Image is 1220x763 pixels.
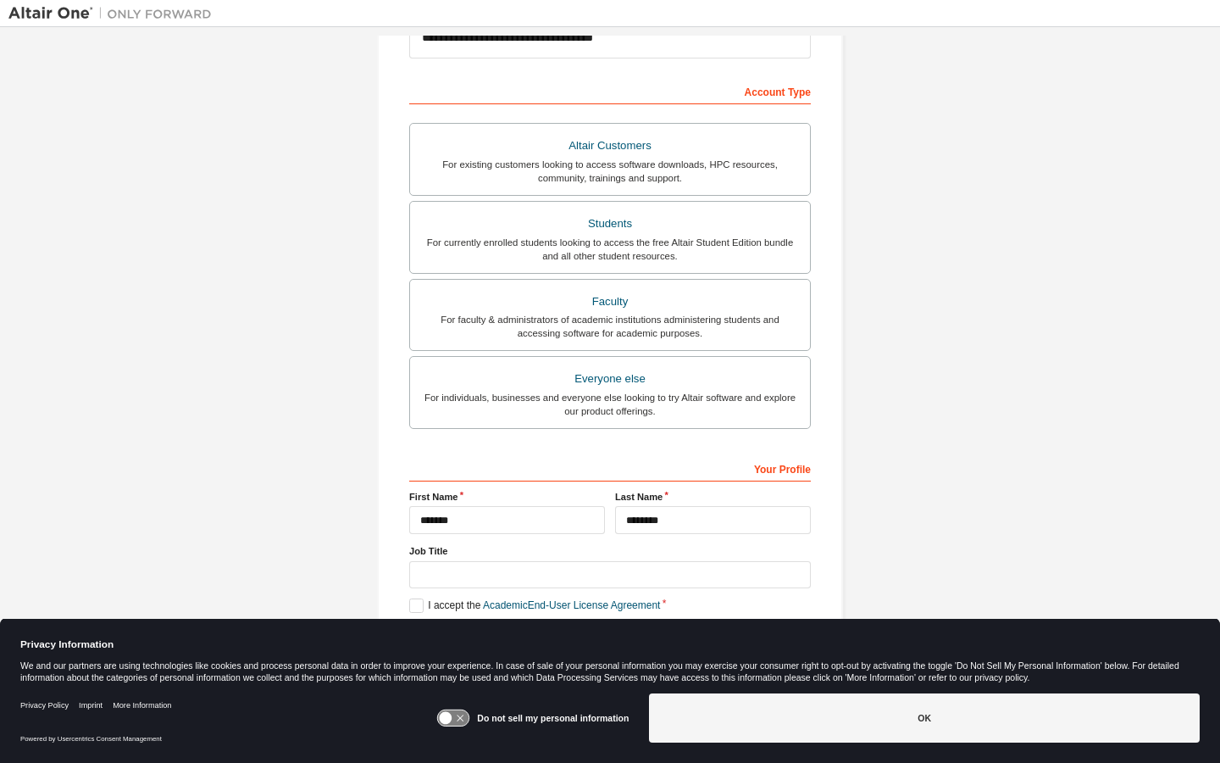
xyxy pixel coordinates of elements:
label: Last Name [615,490,811,504]
label: I accept the [409,599,660,613]
div: For faculty & administrators of academic institutions administering students and accessing softwa... [420,313,800,340]
div: Students [420,212,800,236]
div: Faculty [420,290,800,314]
div: For individuals, businesses and everyone else looking to try Altair software and explore our prod... [420,391,800,418]
div: Account Type [409,77,811,104]
div: Altair Customers [420,134,800,158]
div: Your Profile [409,454,811,482]
a: Academic End-User License Agreement [483,599,660,611]
label: First Name [409,490,605,504]
img: Altair One [8,5,220,22]
div: Everyone else [420,367,800,391]
label: Job Title [409,544,811,558]
div: For currently enrolled students looking to access the free Altair Student Edition bundle and all ... [420,236,800,263]
div: For existing customers looking to access software downloads, HPC resources, community, trainings ... [420,158,800,185]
